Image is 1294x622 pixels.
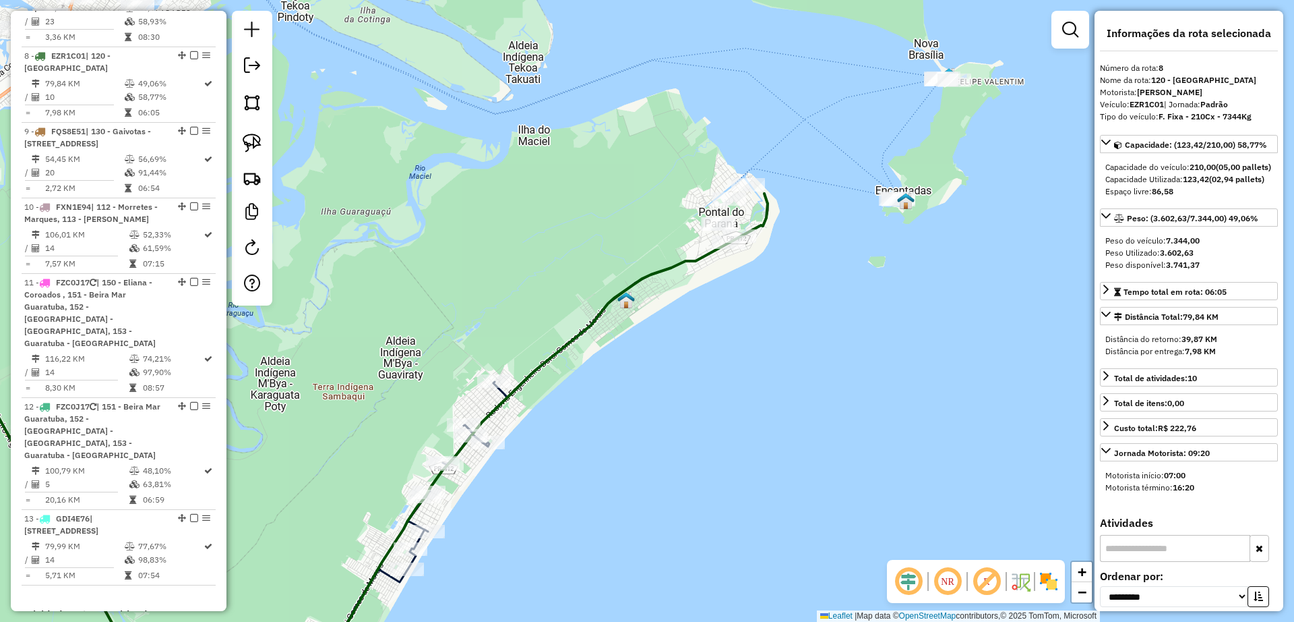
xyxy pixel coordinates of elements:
em: Opções [202,51,210,59]
span: 10 - [24,202,158,224]
td: = [24,30,31,44]
em: Alterar sequência das rotas [178,127,186,135]
td: 7,98 KM [44,106,124,119]
em: Finalizar rota [190,278,198,286]
span: | [855,611,857,621]
a: Exportar sessão [239,52,266,82]
td: 06:59 [142,493,203,507]
i: Total de Atividades [32,368,40,376]
strong: EZR1C01 [1130,99,1164,109]
div: Atividade não roteirizada - LUIZ GUILHERME TEIXE [731,178,765,192]
td: 06:05 [137,106,203,119]
strong: Padrão [1200,99,1228,109]
a: Total de itens:0,00 [1100,393,1278,412]
td: / [24,15,31,28]
td: / [24,366,31,379]
div: Capacidade Utilizada: [1105,173,1272,186]
div: Distância Total:79,84 KM [1100,328,1278,363]
em: Finalizar rota [190,514,198,522]
i: % de utilização do peso [129,355,140,363]
td: 08:57 [142,381,203,395]
div: Motorista início: [1105,470,1272,482]
em: Alterar sequência das rotas [178,402,186,410]
img: ILHA DO MEL I [897,192,915,210]
i: Total de Atividades [32,169,40,177]
em: Opções [202,402,210,410]
td: 74,21% [142,352,203,366]
td: / [24,553,31,567]
i: % de utilização da cubagem [129,244,140,252]
div: Motorista: [1100,86,1278,98]
i: Tempo total em rota [125,184,131,192]
a: Criar rota [237,163,267,193]
td: = [24,106,31,119]
td: 14 [44,553,124,567]
i: % de utilização da cubagem [125,556,135,564]
i: Total de Atividades [32,93,40,101]
a: Tempo total em rota: 06:05 [1100,282,1278,300]
label: Ordenar por: [1100,568,1278,584]
div: Peso Utilizado: [1105,247,1272,259]
strong: 39,87 KM [1181,334,1217,344]
a: Capacidade: (123,42/210,00) 58,77% [1100,135,1278,153]
i: Tempo total em rota [129,384,136,392]
i: Total de Atividades [32,18,40,26]
i: Rota otimizada [204,231,212,239]
div: Atividade não roteirizada - A K NUNES GLP [701,217,735,231]
em: Alterar sequência das rotas [178,51,186,59]
i: Tempo total em rota [129,496,136,504]
td: 14 [44,366,129,379]
h4: Informações da rota selecionada [1100,27,1278,40]
a: Leaflet [820,611,853,621]
i: % de utilização da cubagem [125,169,135,177]
td: 08:30 [137,30,203,44]
strong: 3.602,63 [1160,248,1194,258]
img: Criar rota [243,169,261,188]
div: Capacidade: (123,42/210,00) 58,77% [1100,156,1278,203]
span: 13 - [24,513,98,536]
td: = [24,381,31,395]
i: % de utilização da cubagem [125,93,135,101]
strong: 0,00 [1167,398,1184,408]
td: / [24,166,31,179]
td: 49,06% [137,77,203,90]
span: | Jornada: [1164,99,1228,109]
td: 14 [44,242,129,255]
span: Tempo total em rota: 06:05 [1123,287,1227,297]
div: Atividade não roteirizada - ODAIR LOPES [34,8,67,22]
img: Exibir/Ocultar setores [1038,571,1059,592]
td: = [24,569,31,582]
div: Número da rota: [1100,62,1278,74]
td: 97,90% [142,366,203,379]
span: FZC0J17 [56,401,90,412]
td: 79,84 KM [44,77,124,90]
div: Tipo do veículo: [1100,111,1278,123]
a: Peso: (3.602,63/7.344,00) 49,06% [1100,208,1278,227]
i: Total de Atividades [32,556,40,564]
td: 2,72 KM [44,181,124,195]
img: ILHA DO MEL II [940,67,958,85]
span: EZR1C01 [51,51,86,61]
a: Criar modelo [239,198,266,229]
div: Custo total: [1114,422,1196,434]
i: Distância Total [32,231,40,239]
td: 7,57 KM [44,257,129,271]
strong: R$ 222,76 [1158,423,1196,433]
i: Tempo total em rota [125,109,131,117]
button: Ordem crescente [1247,586,1269,607]
td: 06:54 [137,181,203,195]
td: 98,83% [137,553,203,567]
i: Distância Total [32,542,40,550]
em: Opções [202,127,210,135]
a: Custo total:R$ 222,76 [1100,418,1278,436]
td: 116,22 KM [44,352,129,366]
i: Veículo já utilizado nesta sessão [90,279,96,287]
a: Distância Total:79,84 KM [1100,307,1278,325]
i: Rota otimizada [204,155,212,163]
i: Total de Atividades [32,480,40,488]
td: = [24,493,31,507]
a: OpenStreetMap [899,611,956,621]
td: = [24,181,31,195]
span: GDI4E76 [56,513,90,524]
strong: [PERSON_NAME] [1137,87,1202,97]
